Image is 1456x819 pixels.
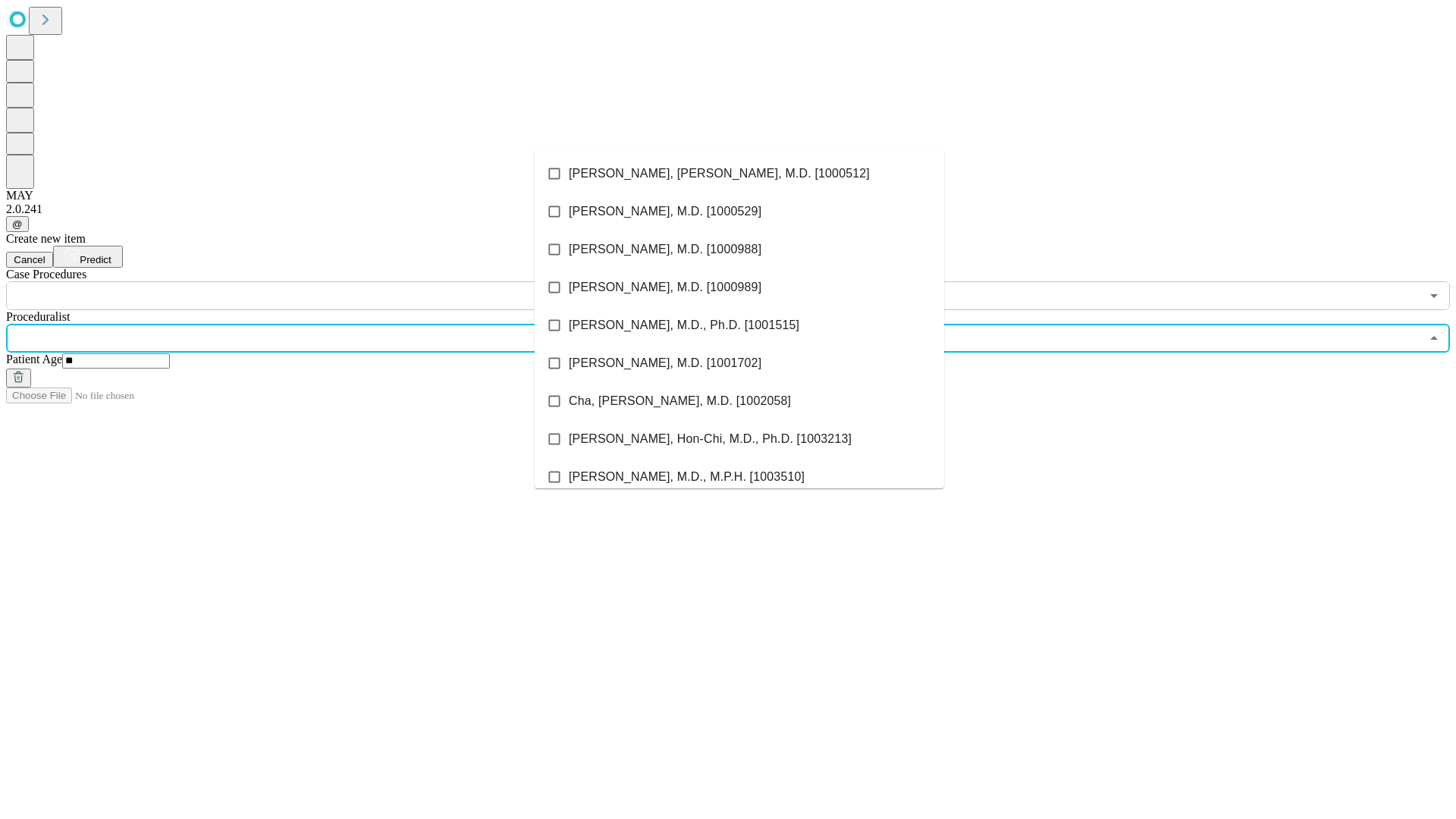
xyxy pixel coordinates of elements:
[1423,285,1445,306] button: Open
[6,252,53,268] button: Cancel
[569,430,852,448] span: [PERSON_NAME], Hon-Chi, M.D., Ph.D. [1003213]
[569,202,761,221] span: [PERSON_NAME], M.D. [1000529]
[569,392,791,410] span: Cha, [PERSON_NAME], M.D. [1002058]
[569,468,805,486] span: [PERSON_NAME], M.D., M.P.H. [1003510]
[6,189,1450,202] div: MAY
[6,202,1450,216] div: 2.0.241
[14,254,45,265] span: Cancel
[569,278,761,297] span: [PERSON_NAME], M.D. [1000989]
[569,354,761,372] span: [PERSON_NAME], M.D. [1001702]
[6,268,86,281] span: Scheduled Procedure
[569,240,761,259] span: [PERSON_NAME], M.D. [1000988]
[6,216,29,232] button: @
[569,165,870,183] span: [PERSON_NAME], [PERSON_NAME], M.D. [1000512]
[12,218,23,230] span: @
[6,353,62,366] span: Patient Age
[6,310,70,323] span: Proceduralist
[53,246,123,268] button: Predict
[569,316,799,334] span: [PERSON_NAME], M.D., Ph.D. [1001515]
[6,232,86,245] span: Create new item
[80,254,111,265] span: Predict
[1423,328,1445,349] button: Close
